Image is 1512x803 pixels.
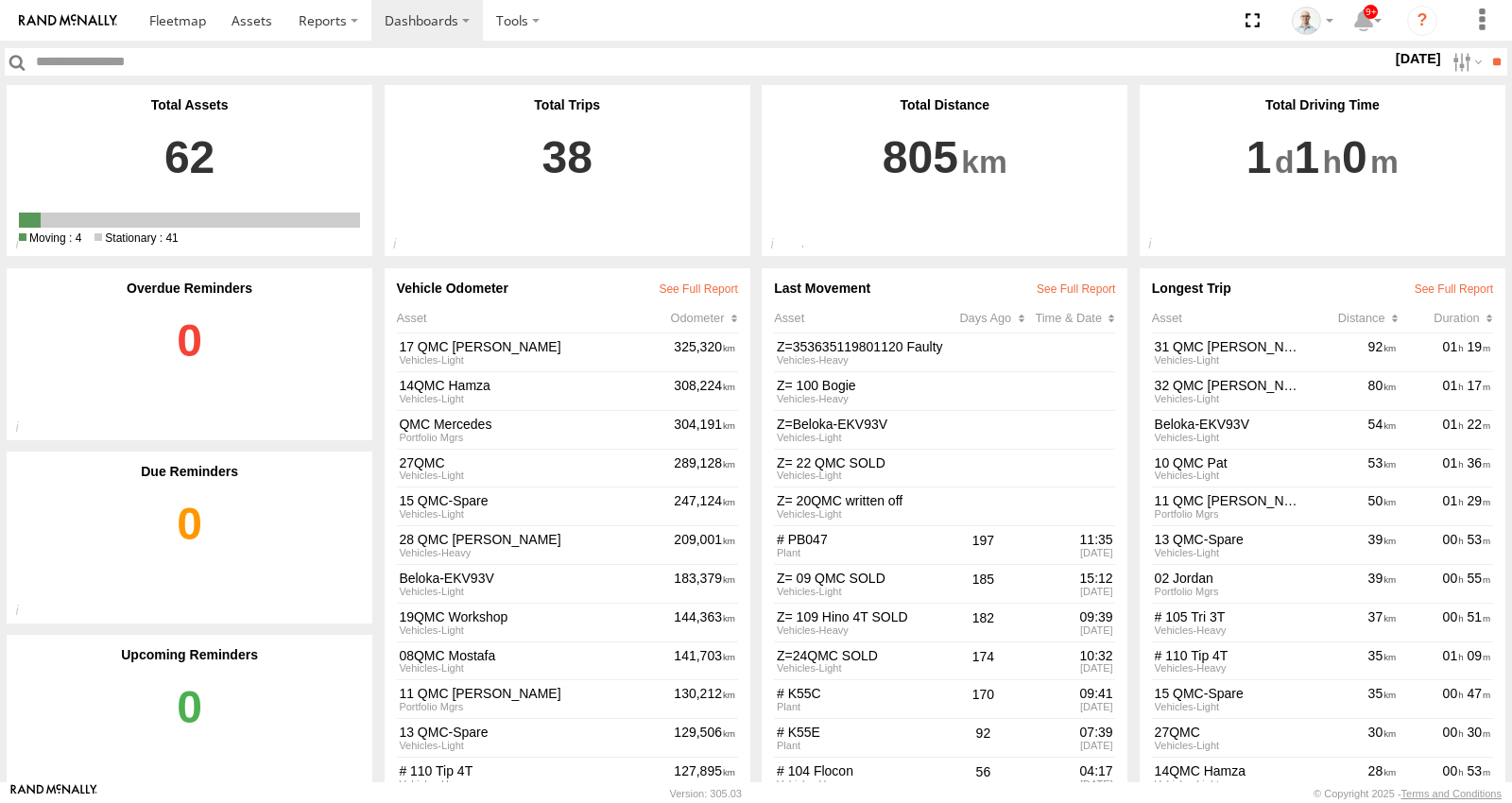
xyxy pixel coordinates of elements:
div: 56 [945,760,1021,792]
div: Total Assets [19,97,360,112]
a: Z= 20QMC written off [777,493,943,509]
div: View Group Details [399,702,668,712]
div: 209,001 [672,529,738,560]
span: 1 [1246,112,1295,203]
div: 35 [1304,683,1399,714]
div: Total number of due reminder notifications generated from your asset reminders [7,603,47,624]
a: Z= 09 QMC SOLD [777,571,943,587]
div: 247,124 [672,491,738,522]
a: 15 QMC-Spare [399,493,668,509]
div: 325,320 [672,337,738,368]
div: Vehicles-Light [777,663,943,674]
a: 14QMC Hamza [1155,763,1302,779]
div: View Group Details [399,741,668,751]
a: 13 QMC-Spare [399,725,668,741]
div: Total Trips [397,97,738,112]
div: [DATE] [1023,663,1112,674]
div: Vehicles-Light [1155,741,1302,751]
div: 92 [945,722,1021,753]
a: 31 QMC [PERSON_NAME] [1155,339,1302,355]
label: [DATE] [1392,48,1445,69]
a: 10 QMC Pat [1155,455,1302,471]
div: 30 [1304,722,1399,753]
a: Visit our Website [10,784,97,803]
div: 129,506 [672,722,738,753]
span: 01 [1443,378,1464,393]
a: 0 [19,479,360,611]
div: 183,379 [672,568,738,599]
div: Click to Sort [1399,311,1493,325]
a: 27QMC [1155,725,1302,741]
div: [DATE] [1023,779,1112,790]
a: 0 [19,662,360,794]
div: Vehicles-Light [777,587,943,597]
div: View Group Details [399,355,668,366]
div: Total driving time by Assets [1140,236,1180,257]
span: 29 [1468,493,1491,508]
a: 0 [19,296,360,428]
div: 10:32 [1023,648,1112,664]
div: Click to Sort [959,311,1035,325]
span: 00 [1443,725,1464,740]
div: 09:41 [1023,686,1112,702]
div: 304,191 [672,414,738,445]
a: 08QMC Mostafa [399,648,668,664]
a: Beloka-EKV93V [1155,417,1302,433]
div: View Group Details [399,509,668,520]
span: 4 [19,231,81,245]
div: Click to Sort [1304,311,1399,325]
a: 02 Jordan [1155,571,1302,587]
div: Vehicles-Light [1155,433,1302,443]
div: Vehicles-Heavy [1155,663,1302,674]
div: Portfolio Mgrs [1155,587,1302,597]
div: Vehicles-Heavy [1155,625,1302,636]
div: 92 [1304,337,1399,368]
div: Vehicles-Light [1155,702,1302,712]
i: ? [1407,6,1437,36]
div: View Group Details [399,433,668,443]
div: 130,212 [672,683,738,714]
span: 53 [1468,532,1491,547]
span: 00 [1443,609,1464,624]
div: Vehicles-Light [1155,394,1302,404]
div: 50 [1304,491,1399,522]
div: Total Driving Time [1152,97,1493,112]
div: 185 [945,568,1021,599]
div: 28 [1304,760,1399,792]
span: 41 [94,231,178,245]
div: © Copyright 2025 - [1314,788,1502,799]
div: 141,703 [672,645,738,676]
div: Vehicles-Light [1155,470,1302,481]
span: 00 [1443,763,1464,778]
a: # PB047 [777,532,943,548]
div: 39 [1304,529,1399,560]
a: 19QMC Workshop [399,609,668,625]
a: Z= 22 QMC SOLD [777,455,943,471]
a: Z= 100 Bogie [777,378,943,394]
div: Vehicles-Heavy [777,394,943,404]
img: rand-logo.svg [19,14,117,27]
span: 22 [1468,417,1491,432]
div: 53 [1304,453,1399,484]
div: [DATE] [1023,587,1112,597]
div: Total Active/Deployed Assets [7,236,47,257]
span: 51 [1468,609,1491,624]
div: Overdue Reminders [19,281,360,296]
a: 15 QMC-Spare [1155,686,1302,702]
a: 13 QMC-Spare [1155,532,1302,548]
div: Vehicle Odometer [397,281,738,296]
div: 39 [1304,568,1399,599]
div: Total distance travelled by assets [762,236,802,257]
div: Kurt Byers [1285,7,1340,35]
div: [DATE] [1023,548,1112,558]
a: # K55C [777,686,943,702]
a: 27QMC [399,455,668,471]
div: 289,128 [672,453,738,484]
div: 15:12 [1023,571,1112,587]
div: Version: 305.03 [670,788,742,799]
span: 01 [1443,339,1464,354]
div: 197 [945,529,1021,560]
a: 32 QMC [PERSON_NAME] [1155,378,1302,394]
div: Plant [777,741,943,751]
span: 00 [1443,686,1464,701]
